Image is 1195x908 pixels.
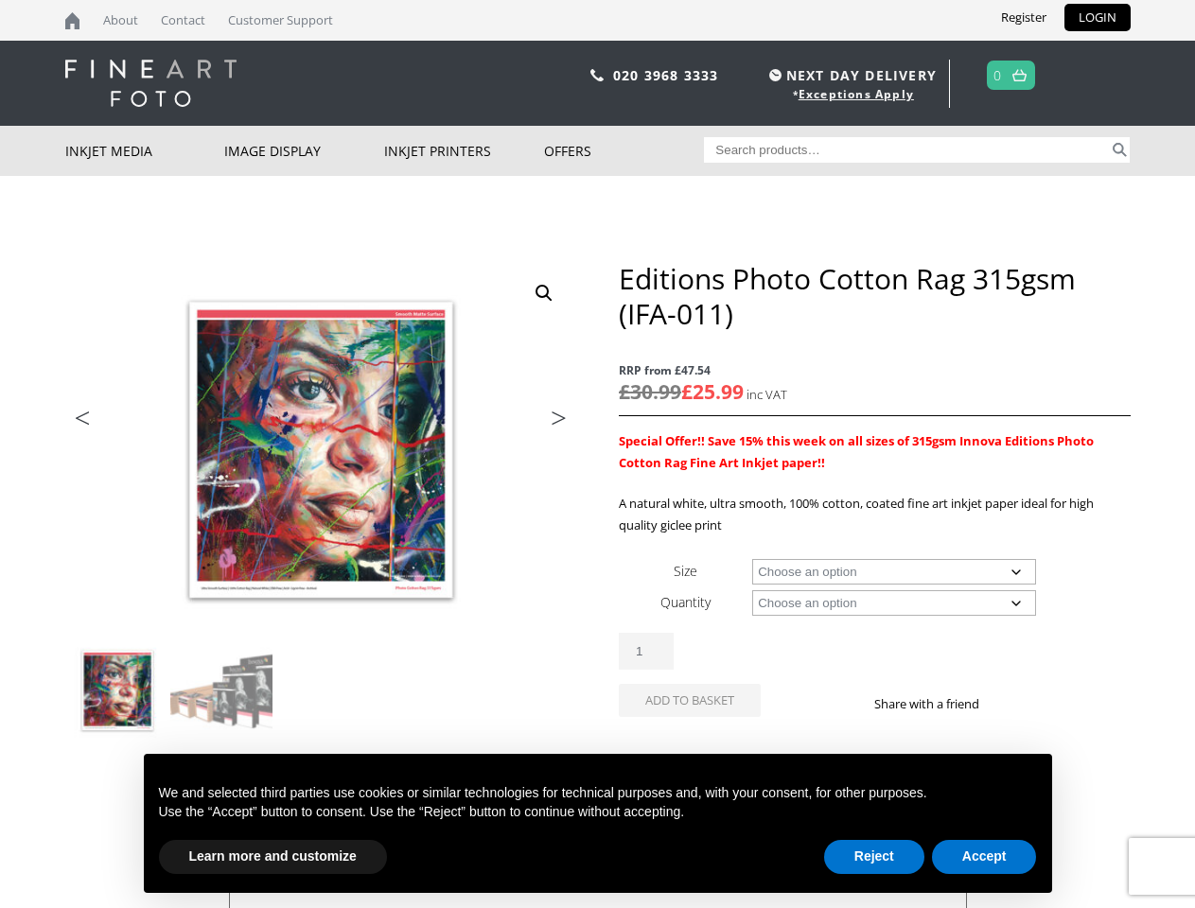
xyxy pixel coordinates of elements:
[1012,69,1027,81] img: basket.svg
[769,69,782,81] img: time.svg
[590,69,604,81] img: phone.svg
[129,739,1067,908] div: Notice
[1047,696,1063,711] img: email sharing button
[932,840,1037,874] button: Accept
[170,639,272,742] img: Editions Photo Cotton Rag 315gsm (IFA-011) - Image 2
[619,684,761,717] button: Add to basket
[704,137,1109,163] input: Search products…
[619,261,1130,331] h1: Editions Photo Cotton Rag 315gsm (IFA-011)
[987,4,1061,31] a: Register
[159,840,387,874] button: Learn more and customize
[1064,4,1131,31] a: LOGIN
[66,639,168,742] img: Editions Photo Cotton Rag 315gsm (IFA-011)
[1109,137,1131,163] button: Search
[619,432,1094,471] strong: Special Offer!! Save 15% this week on all sizes of 315gsm Innova Editions Photo Cotton Rag Fine A...
[159,784,1037,803] p: We and selected third parties use cookies or similar technologies for technical purposes and, wit...
[681,378,693,405] span: £
[384,126,544,176] a: Inkjet Printers
[674,562,697,580] label: Size
[764,64,937,86] span: NEXT DAY DELIVERY
[65,261,576,638] img: Editions Photo Cotton Rag 315gsm (IFA-011)
[619,493,1130,536] p: A natural white, ultra smooth, 100% cotton, coated fine art inkjet paper ideal for high quality g...
[874,693,1002,715] p: Share with a friend
[993,61,1002,89] a: 0
[613,66,719,84] a: 020 3968 3333
[544,126,704,176] a: Offers
[224,126,384,176] a: Image Display
[824,840,924,874] button: Reject
[65,60,237,107] img: logo-white.svg
[619,378,630,405] span: £
[159,803,1037,822] p: Use the “Accept” button to consent. Use the “Reject” button to continue without accepting.
[619,633,674,670] input: Product quantity
[65,126,225,176] a: Inkjet Media
[1002,696,1017,711] img: facebook sharing button
[799,86,914,102] a: Exceptions Apply
[1025,696,1040,711] img: twitter sharing button
[527,276,561,310] a: View full-screen image gallery
[619,359,1130,381] span: RRP from £47.54
[681,378,744,405] bdi: 25.99
[619,378,681,405] bdi: 30.99
[660,593,711,611] label: Quantity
